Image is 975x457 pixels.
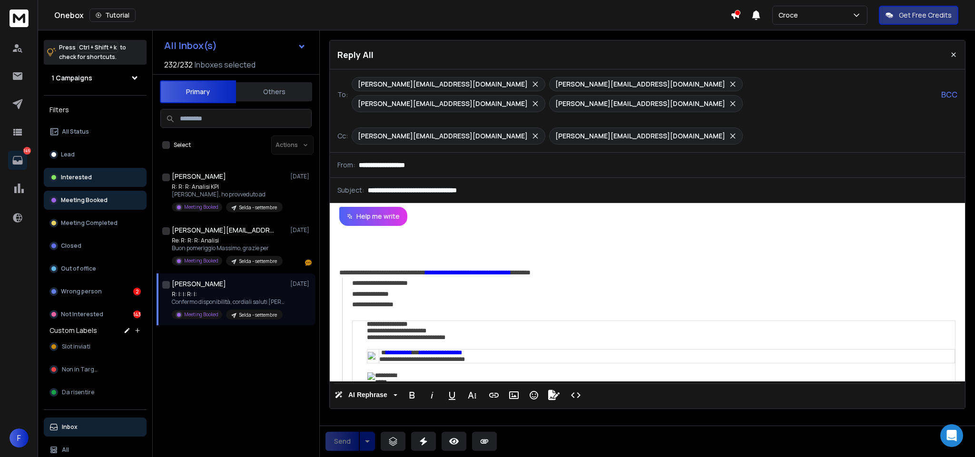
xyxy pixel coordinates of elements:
[44,145,147,164] button: Lead
[44,191,147,210] button: Meeting Booked
[61,288,102,295] p: Wrong person
[545,386,563,405] button: Signature
[290,173,312,180] p: [DATE]
[49,326,97,335] h3: Custom Labels
[10,428,29,447] button: F
[333,386,399,405] button: AI Rephrase
[62,366,100,373] span: Non in Target
[44,418,147,437] button: Inbox
[8,151,27,170] a: 145
[164,41,217,50] h1: All Inbox(s)
[61,151,75,158] p: Lead
[290,280,312,288] p: [DATE]
[940,424,963,447] div: Open Intercom Messenger
[337,90,348,99] p: To:
[172,237,283,244] p: Re: R: R: R: Analisi
[358,99,528,108] p: [PERSON_NAME][EMAIL_ADDRESS][DOMAIN_NAME]
[62,423,78,431] p: Inbox
[160,80,236,103] button: Primary
[61,174,92,181] p: Interested
[184,311,218,318] p: Meeting Booked
[44,282,147,301] button: Wrong person2
[62,343,90,350] span: Slot inviati
[184,257,218,264] p: Meeting Booked
[61,242,81,250] p: Closed
[567,386,585,405] button: Code View
[172,244,283,252] p: Buon pomeriggio Massimo, grazie per
[358,79,528,89] p: [PERSON_NAME][EMAIL_ADDRESS][DOMAIN_NAME]
[44,103,147,117] h3: Filters
[62,446,69,454] p: All
[44,236,147,255] button: Closed
[555,79,725,89] p: [PERSON_NAME][EMAIL_ADDRESS][DOMAIN_NAME]
[44,168,147,187] button: Interested
[236,81,312,102] button: Others
[61,265,96,272] p: Out of office
[44,383,147,402] button: Da risentire
[44,305,147,324] button: Not Interested143
[339,207,407,226] button: Help me write
[555,99,725,108] p: [PERSON_NAME][EMAIL_ADDRESS][DOMAIN_NAME]
[172,298,286,306] p: Confermo disponibilità, cordiali saluti [PERSON_NAME]
[44,337,147,356] button: Slot inviati
[367,352,379,360] img: cid%3Alinkedin_32x32_9100a897-0e78-4632-ae54-8028d1d6cc94.png
[525,386,543,405] button: Emoticons
[941,89,957,100] p: BCC
[172,225,276,235] h1: [PERSON_NAME][EMAIL_ADDRESS][DOMAIN_NAME]
[290,226,312,234] p: [DATE]
[62,128,89,136] p: All Status
[61,311,103,318] p: Not Interested
[403,386,421,405] button: Bold (Ctrl+B)
[358,131,528,141] p: [PERSON_NAME][EMAIL_ADDRESS][DOMAIN_NAME]
[337,160,355,170] p: From:
[44,68,147,88] button: 1 Campaigns
[463,386,481,405] button: More Text
[174,141,191,149] label: Select
[195,59,256,70] h3: Inboxes selected
[879,6,958,25] button: Get Free Credits
[239,204,277,211] p: Selda - settembre
[44,214,147,233] button: Meeting Completed
[172,191,283,198] p: [PERSON_NAME], ho provveduto ad
[337,131,348,141] p: Cc:
[443,386,461,405] button: Underline (Ctrl+U)
[778,10,802,20] p: Croce
[78,42,118,53] span: Ctrl + Shift + k
[23,147,31,155] p: 145
[239,258,277,265] p: Selda - settembre
[133,288,141,295] div: 2
[59,43,126,62] p: Press to check for shortcuts.
[51,73,92,83] h1: 1 Campaigns
[172,183,283,191] p: R: R: R: Analisi KPI
[899,10,952,20] p: Get Free Credits
[54,9,730,22] div: Onebox
[44,122,147,141] button: All Status
[423,386,441,405] button: Italic (Ctrl+I)
[172,172,226,181] h1: [PERSON_NAME]
[172,279,226,289] h1: [PERSON_NAME]
[62,389,94,396] span: Da risentire
[346,391,389,399] span: AI Rephrase
[61,196,108,204] p: Meeting Booked
[44,259,147,278] button: Out of office
[485,386,503,405] button: Insert Link (Ctrl+K)
[337,48,374,61] p: Reply All
[164,59,193,70] span: 232 / 232
[239,311,277,319] p: Selda - settembre
[555,131,725,141] p: [PERSON_NAME][EMAIL_ADDRESS][DOMAIN_NAME]
[157,36,314,55] button: All Inbox(s)
[133,311,141,318] div: 143
[44,360,147,379] button: Non in Target
[61,219,118,227] p: Meeting Completed
[337,185,364,195] p: Subject:
[172,291,286,298] p: R: I: I: R: I:
[505,386,523,405] button: Insert Image (Ctrl+P)
[184,204,218,211] p: Meeting Booked
[89,9,136,22] button: Tutorial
